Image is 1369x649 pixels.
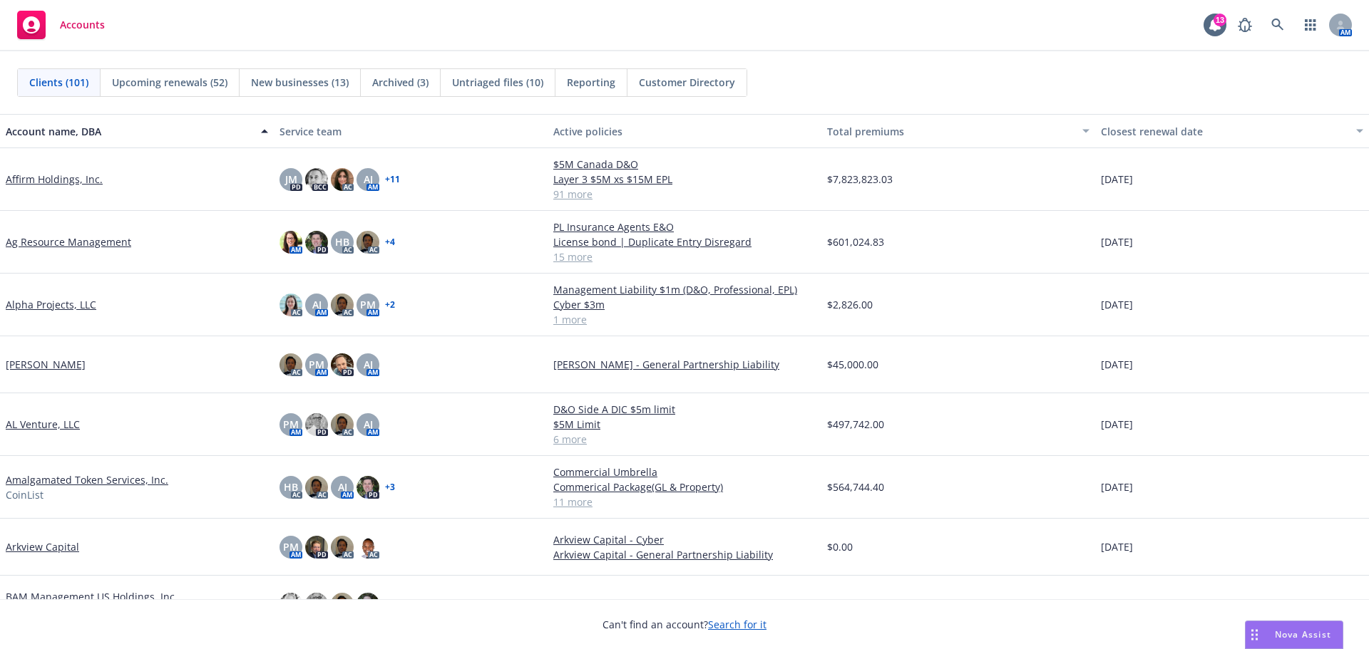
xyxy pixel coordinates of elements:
[11,5,111,45] a: Accounts
[357,476,379,499] img: photo
[1101,172,1133,187] span: [DATE]
[553,312,816,327] a: 1 more
[553,124,816,139] div: Active policies
[357,536,379,559] img: photo
[364,417,373,432] span: AJ
[827,357,878,372] span: $45,000.00
[372,75,429,90] span: Archived (3)
[1101,234,1133,249] span: [DATE]
[6,589,178,604] a: BAM Management US Holdings, Inc.
[827,234,884,249] span: $601,024.83
[309,357,324,372] span: PM
[312,297,322,312] span: AJ
[827,172,893,187] span: $7,823,823.03
[553,417,816,432] a: $5M Limit
[553,187,816,202] a: 91 more
[708,618,766,631] a: Search for it
[553,297,816,312] a: Cyber $3m
[553,357,816,372] a: [PERSON_NAME] - General Partnership Liability
[1101,124,1348,139] div: Closest renewal date
[305,231,328,254] img: photo
[280,231,302,254] img: photo
[6,357,86,372] a: [PERSON_NAME]
[553,464,816,479] a: Commercial Umbrella
[331,294,354,316] img: photo
[331,536,354,559] img: photo
[553,432,816,447] a: 6 more
[6,472,168,487] a: Amalgamated Token Services, Inc.
[331,168,354,191] img: photo
[1275,628,1331,640] span: Nova Assist
[1101,417,1133,432] span: [DATE]
[305,168,328,191] img: photo
[331,593,354,616] img: photo
[548,114,821,148] button: Active policies
[603,617,766,632] span: Can't find an account?
[305,413,328,436] img: photo
[385,238,395,246] a: + 4
[553,494,816,509] a: 11 more
[280,593,302,616] img: photo
[29,75,88,90] span: Clients (101)
[385,301,395,309] a: + 2
[553,172,816,187] a: Layer 3 $5M xs $15M EPL
[827,417,884,432] span: $497,742.00
[305,593,328,616] img: photo
[553,219,816,234] a: PL Insurance Agents E&O
[827,596,853,611] span: $0.00
[331,353,354,376] img: photo
[331,413,354,436] img: photo
[284,479,298,494] span: HB
[251,75,349,90] span: New businesses (13)
[827,297,873,312] span: $2,826.00
[6,539,79,554] a: Arkview Capital
[1296,11,1325,39] a: Switch app
[1214,14,1226,26] div: 13
[1101,357,1133,372] span: [DATE]
[280,294,302,316] img: photo
[1101,479,1133,494] span: [DATE]
[274,114,548,148] button: Service team
[1231,11,1259,39] a: Report a Bug
[1101,297,1133,312] span: [DATE]
[553,234,816,249] a: License bond | Duplicate Entry Disregard
[827,124,1074,139] div: Total premiums
[283,417,299,432] span: PM
[360,297,376,312] span: PM
[553,479,816,494] a: Commerical Package(GL & Property)
[1095,114,1369,148] button: Closest renewal date
[385,175,400,184] a: + 11
[357,593,379,616] img: photo
[821,114,1095,148] button: Total premiums
[364,172,373,187] span: AJ
[567,75,615,90] span: Reporting
[553,547,816,562] a: Arkview Capital - General Partnership Liability
[1101,539,1133,554] span: [DATE]
[1246,621,1263,648] div: Drag to move
[112,75,227,90] span: Upcoming renewals (52)
[6,172,103,187] a: Affirm Holdings, Inc.
[6,124,252,139] div: Account name, DBA
[553,282,816,297] a: Management Liability $1m (D&O, Professional, EPL)
[305,476,328,499] img: photo
[280,124,542,139] div: Service team
[553,249,816,264] a: 15 more
[1245,621,1343,649] button: Nova Assist
[285,172,297,187] span: JM
[553,402,816,417] a: D&O Side A DIC $5m limit
[827,479,884,494] span: $564,744.40
[283,539,299,554] span: PM
[60,19,105,31] span: Accounts
[364,357,373,372] span: AJ
[305,536,328,559] img: photo
[6,417,80,432] a: AL Venture, LLC
[6,297,96,312] a: Alpha Projects, LLC
[553,596,557,611] span: -
[553,532,816,547] a: Arkview Capital - Cyber
[827,539,853,554] span: $0.00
